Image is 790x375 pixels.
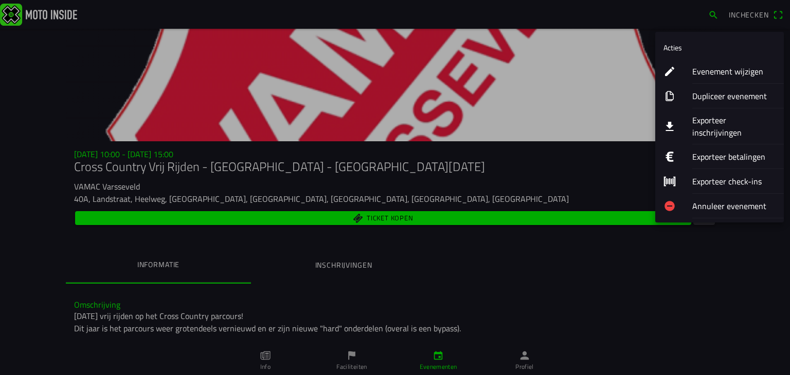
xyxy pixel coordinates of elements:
ion-icon: remove circle [663,200,676,212]
ion-label: Exporteer betalingen [692,151,776,163]
ion-icon: logo euro [663,151,676,163]
ion-label: Dupliceer evenement [692,90,776,102]
ion-label: Exporteer check-ins [692,175,776,188]
ion-icon: copy [663,90,676,102]
ion-icon: download [663,120,676,133]
ion-label: Annuleer evenement [692,200,776,212]
ion-label: Acties [663,42,682,53]
ion-label: Exporteer inschrijvingen [692,114,776,139]
ion-icon: create [663,65,676,78]
ion-label: Evenement wijzigen [692,65,776,78]
ion-icon: barcode [663,175,676,188]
